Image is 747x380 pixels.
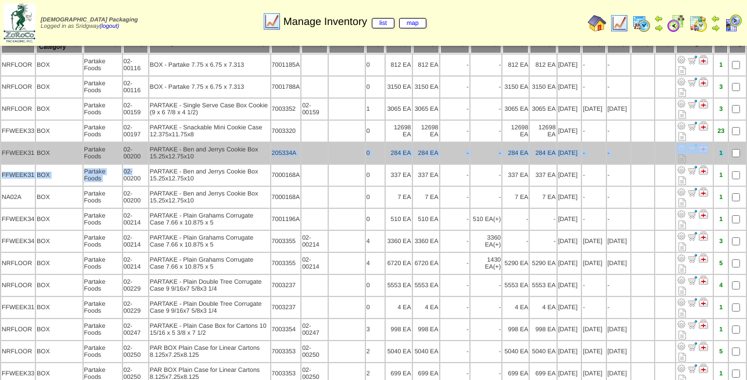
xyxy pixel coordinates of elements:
img: Manage Hold [699,77,708,86]
td: 02-00214 [301,231,328,252]
td: 7003237 [271,297,301,318]
img: Manage Hold [699,342,708,351]
img: Move [688,342,697,351]
td: 4 EA [413,297,439,318]
td: 0 [366,165,385,186]
td: FFWEEK31 [1,297,35,318]
a: (logout) [99,23,119,30]
div: 3 [714,238,727,245]
td: PARTAKE - Plain Grahams Corrugate Case 7.66 x 10.875 x 5 [149,231,270,252]
img: Adjust [677,143,686,153]
td: - [582,165,605,186]
td: - [607,275,630,296]
img: Adjust [677,364,686,373]
img: calendarblend.gif [667,14,685,32]
td: 510 EA [413,209,439,230]
i: Note [678,176,686,185]
div: (+) [493,216,501,223]
td: BOX [36,55,82,75]
td: 3150 EA [413,77,439,97]
td: [DATE] [558,55,581,75]
td: PARTAKE - Plain Double Tree Corrugate Case 9 9/16x7 5/8x3 1/4 [149,275,270,296]
td: 7003237 [271,275,301,296]
img: calendarcustomer.gif [724,14,742,32]
img: Move [688,364,697,373]
td: BOX - Partake 7.75 x 6.75 x 7.313 [149,77,270,97]
td: - [582,187,605,208]
img: arrowright.gif [654,23,663,32]
td: [DATE] [558,121,581,142]
td: 02-00214 [123,231,148,252]
td: 7003352 [271,99,301,120]
td: 7000168A [271,165,301,186]
td: 0 [366,143,385,164]
td: BOX [36,77,82,97]
td: FFWEEK31 [1,143,35,164]
td: NRFLOOR [1,55,35,75]
td: Partake Foods [84,55,122,75]
td: 812 EA [502,55,529,75]
div: 3 [714,84,727,91]
td: 6720 EA [413,253,439,274]
i: Note [678,243,686,251]
td: 4 EA [530,297,556,318]
td: [DATE] [558,77,581,97]
td: 7 EA [386,187,412,208]
td: - [582,77,605,97]
td: - [607,143,630,164]
img: Move [688,99,697,108]
td: 3065 EA [413,99,439,120]
td: BOX - Partake 7.75 x 6.75 x 7.313 [149,55,270,75]
td: 6720 EA [386,253,412,274]
i: Note [678,88,686,97]
td: 3360 EA [471,231,501,252]
div: (+) [493,241,501,248]
td: Partake Foods [84,187,122,208]
img: Move [688,187,697,197]
img: Move [688,55,697,64]
img: Move [688,320,697,329]
img: Adjust [677,99,686,108]
td: 02-00116 [123,55,148,75]
td: 02-00159 [123,99,148,120]
td: 3065 EA [386,99,412,120]
td: - [440,275,469,296]
i: Note [678,110,686,119]
td: 3360 EA [413,231,439,252]
img: Manage Hold [699,231,708,241]
td: 7 EA [502,187,529,208]
td: 0 [366,275,385,296]
td: - [607,55,630,75]
td: NRFLOOR [1,275,35,296]
td: - [530,231,556,252]
img: home.gif [588,14,606,32]
img: Adjust [677,121,686,131]
td: - [582,275,605,296]
td: [DATE] [582,231,605,252]
img: Manage Hold [699,276,708,285]
i: Note [678,220,686,229]
td: - [582,209,605,230]
td: 4 EA [386,297,412,318]
td: - [607,121,630,142]
td: 284 EA [530,143,556,164]
td: - [607,209,630,230]
span: Manage Inventory [283,16,426,28]
td: 998 EA [386,319,412,340]
td: BOX [36,121,82,142]
img: zoroco-logo-small.webp [3,3,35,42]
td: Partake Foods [84,165,122,186]
td: - [607,297,630,318]
td: FFWEEK34 [1,231,35,252]
img: calendarprod.gif [632,14,651,32]
td: 7000168A [271,187,301,208]
td: 284 EA [413,143,439,164]
td: - [471,275,501,296]
td: 0 [366,77,385,97]
td: - [440,165,469,186]
i: Note [678,66,686,75]
span: [DEMOGRAPHIC_DATA] Packaging [41,17,138,23]
td: 4 [366,231,385,252]
td: 3360 EA [386,231,412,252]
td: NRFLOOR [1,253,35,274]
